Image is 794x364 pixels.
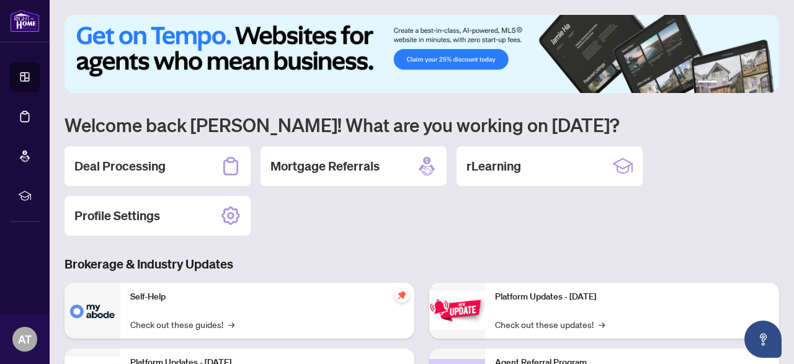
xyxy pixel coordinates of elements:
h2: rLearning [466,158,521,175]
button: 6 [762,81,767,86]
button: 2 [722,81,727,86]
h3: Brokerage & Industry Updates [65,255,779,273]
span: pushpin [395,288,409,303]
span: → [599,317,605,331]
button: 5 [752,81,757,86]
img: Platform Updates - June 23, 2025 [429,291,485,330]
button: Open asap [744,321,782,358]
img: Slide 0 [65,15,779,93]
span: → [228,317,234,331]
button: 1 [697,81,717,86]
h1: Welcome back [PERSON_NAME]! What are you working on [DATE]? [65,113,779,136]
h2: Mortgage Referrals [270,158,380,175]
a: Check out these guides!→ [130,317,234,331]
span: AT [18,331,32,348]
button: 4 [742,81,747,86]
p: Self-Help [130,290,404,304]
button: 3 [732,81,737,86]
a: Check out these updates!→ [495,317,605,331]
img: logo [10,9,40,32]
h2: Deal Processing [74,158,166,175]
img: Self-Help [65,283,120,339]
h2: Profile Settings [74,207,160,224]
p: Platform Updates - [DATE] [495,290,769,304]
